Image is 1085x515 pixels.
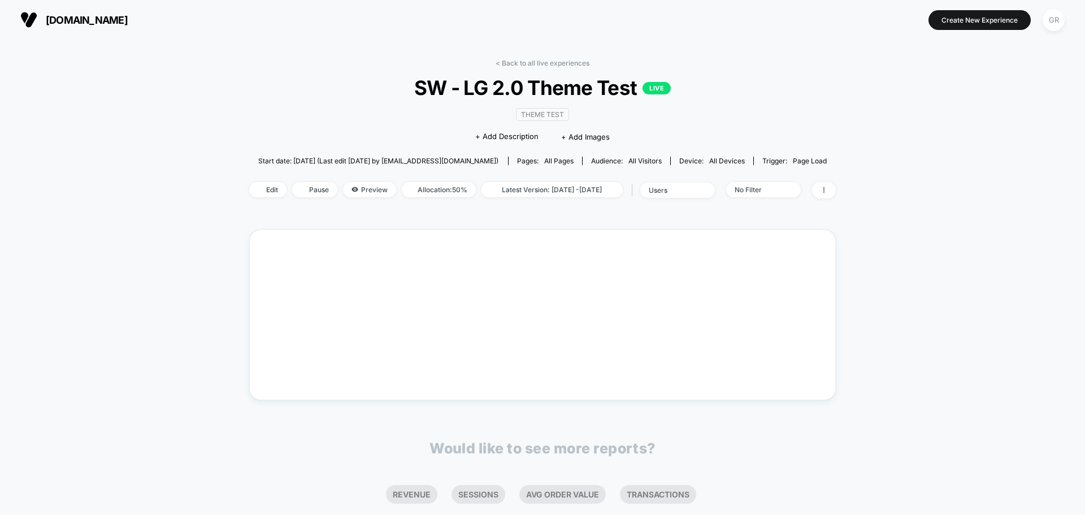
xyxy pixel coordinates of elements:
span: Theme Test [516,108,569,121]
span: All Visitors [628,157,662,165]
span: Start date: [DATE] (Last edit [DATE] by [EMAIL_ADDRESS][DOMAIN_NAME]) [258,157,498,165]
div: No Filter [735,185,780,194]
a: < Back to all live experiences [496,59,589,67]
button: Create New Experience [928,10,1031,30]
div: Trigger: [762,157,827,165]
span: + Add Images [561,132,610,141]
span: all pages [544,157,574,165]
span: | [628,182,640,198]
span: Allocation: 50% [402,182,476,197]
span: SW - LG 2.0 Theme Test [279,76,806,99]
span: + Add Description [475,131,539,142]
span: Device: [670,157,753,165]
li: Sessions [452,485,505,504]
img: Visually logo [20,11,37,28]
li: Avg Order Value [519,485,606,504]
button: GR [1039,8,1068,32]
div: users [649,186,694,194]
p: Would like to see more reports? [429,440,656,457]
p: LIVE [643,82,671,94]
span: [DOMAIN_NAME] [46,14,128,26]
button: [DOMAIN_NAME] [17,11,131,29]
span: Pause [292,182,337,197]
div: GR [1043,9,1065,31]
span: Edit [249,182,287,197]
span: Latest Version: [DATE] - [DATE] [481,182,623,197]
div: Pages: [517,157,574,165]
span: Page Load [793,157,827,165]
span: all devices [709,157,745,165]
li: Revenue [386,485,437,504]
div: Audience: [591,157,662,165]
span: Preview [343,182,396,197]
li: Transactions [620,485,696,504]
